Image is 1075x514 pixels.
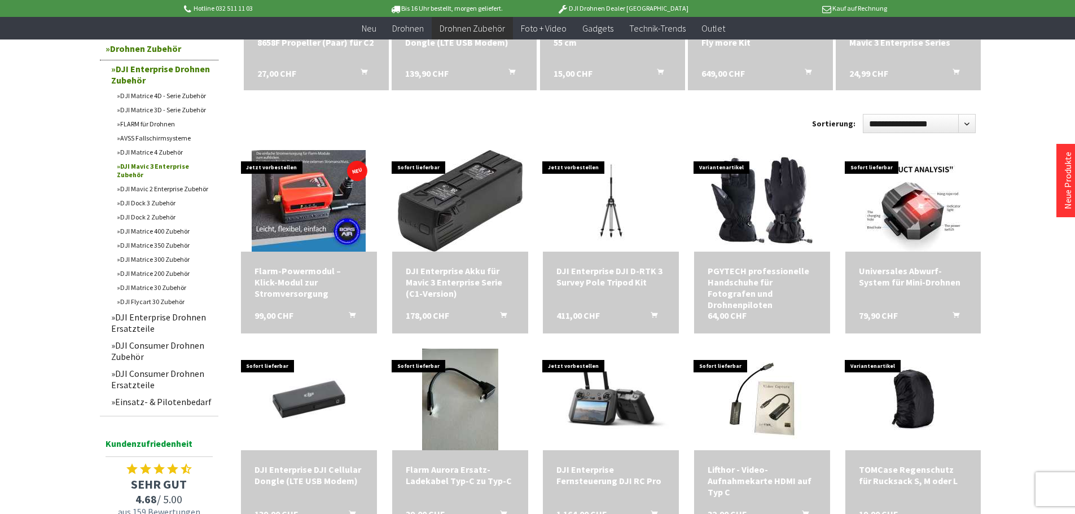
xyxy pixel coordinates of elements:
[255,265,363,299] div: Flarm-Powermodul – Klick-Modul zur Stromversorgung
[534,2,710,15] p: DJI Drohnen Dealer [GEOGRAPHIC_DATA]
[100,37,218,60] a: Drohnen Zubehör
[182,2,358,15] p: Hotline 032 511 11 03
[708,265,817,310] div: PGYTECH professionelle Handschuhe für Fotografen und Drohnenpiloten
[629,23,686,34] span: Technik-Trends
[1062,152,1073,209] a: Neue Produkte
[106,436,213,457] span: Kundenzufriedenheit
[106,309,218,337] a: DJI Enterprise Drohnen Ersatzteile
[637,310,664,324] button: In den Warenkorb
[422,349,498,450] img: Flarm Aurora Ersatz-Ladekabel Typ-C zu Typ-C
[859,464,968,486] div: TOMCase Regenschutz für Rucksack S, M oder L
[440,23,505,34] span: Drohnen Zubehör
[521,23,567,34] span: Foto + Video
[865,150,962,252] img: Universales Abwurf-System für Mini-Drohnen
[135,492,157,506] span: 4.68
[347,67,374,81] button: In den Warenkorb
[255,464,363,486] div: DJI Enterprise DJI Cellular Dongle (LTE USB Modem)
[495,67,522,81] button: In den Warenkorb
[708,265,817,310] a: PGYTECH professionelle Handschuhe für Fotografen und Drohnenpiloten 64,00 CHF
[701,67,745,80] span: 649,00 CHF
[582,23,613,34] span: Gadgets
[252,150,366,252] img: Flarm-Powermodul – Klick-Modul zur Stromversorgung
[812,115,855,133] label: Sortierung:
[111,210,218,224] a: DJI Dock 2 Zubehör
[849,67,888,80] span: 24,99 CHF
[362,23,376,34] span: Neu
[111,117,218,131] a: FLARM für Drohnen
[574,17,621,40] a: Gadgets
[556,464,665,486] a: DJI Enterprise Fernsteuerung DJI RC Pro 1.164,00 CHF In den Warenkorb
[392,23,424,34] span: Drohnen
[859,464,968,486] a: TOMCase Regenschutz für Rucksack S, M oder L 19,90 CHF
[335,310,362,324] button: In den Warenkorb
[111,196,218,210] a: DJI Dock 3 Zubehör
[241,354,377,445] img: DJI Enterprise DJI Cellular Dongle (LTE USB Modem)
[556,310,600,321] span: 411,00 CHF
[111,238,218,252] a: DJI Matrice 350 Zubehör
[432,17,513,40] a: Drohnen Zubehör
[384,17,432,40] a: Drohnen
[106,393,218,410] a: Einsatz- & Pilotenbedarf
[708,310,747,321] span: 64,00 CHF
[106,365,218,393] a: DJI Consumer Drohnen Ersatzteile
[643,67,670,81] button: In den Warenkorb
[255,310,293,321] span: 99,00 CHF
[556,265,665,288] a: DJI Enterprise DJI D-RTK 3 Survey Pole Tripod Kit 411,00 CHF In den Warenkorb
[111,295,218,309] a: DJI Flycart 30 Zubehör
[859,265,968,288] div: Universales Abwurf-System für Mini-Drohnen
[398,150,523,252] img: DJI Enterprise Akku für Mavic 3 Enterprise Serie (C1-Version)
[106,60,218,89] a: DJI Enterprise Drohnen Zubehör
[694,17,733,40] a: Outlet
[111,182,218,196] a: DJI Mavic 2 Enterprise Zubehör
[406,464,515,486] div: Flarm Aurora Ersatz-Ladekabel Typ-C zu Typ-C
[406,265,515,299] div: DJI Enterprise Akku für Mavic 3 Enterprise Serie (C1-Version)
[111,131,218,145] a: AVSS Fallschirmsysteme
[255,265,363,299] a: Flarm-Powermodul – Klick-Modul zur Stromversorgung 99,00 CHF In den Warenkorb
[354,17,384,40] a: Neu
[556,464,665,486] div: DJI Enterprise Fernsteuerung DJI RC Pro
[711,150,813,252] img: PGYTECH professionelle Handschuhe für Fotografen und Drohnenpiloten
[257,67,296,80] span: 27,00 CHF
[711,349,813,450] img: Lifthor - Video-Aufnahmekarte HDMI auf Typ C
[939,67,966,81] button: In den Warenkorb
[711,2,887,15] p: Kauf auf Rechnung
[100,492,218,506] span: / 5.00
[513,17,574,40] a: Foto + Video
[406,265,515,299] a: DJI Enterprise Akku für Mavic 3 Enterprise Serie (C1-Version) 178,00 CHF In den Warenkorb
[406,310,449,321] span: 178,00 CHF
[111,103,218,117] a: DJI Matrice 3D - Serie Zubehör
[405,67,449,80] span: 139,90 CHF
[255,464,363,486] a: DJI Enterprise DJI Cellular Dongle (LTE USB Modem) 139,90 CHF In den Warenkorb
[111,145,218,159] a: DJI Matrice 4 Zubehör
[862,349,964,450] img: TOMCase Regenschutz für Rucksack S, M oder L
[939,310,966,324] button: In den Warenkorb
[106,337,218,365] a: DJI Consumer Drohnen Zubehör
[111,252,218,266] a: DJI Matrice 300 Zubehör
[554,67,593,80] span: 15,00 CHF
[111,159,218,182] a: DJI Mavic 3 Enterprise Zubehör
[621,17,694,40] a: Technik-Trends
[111,266,218,280] a: DJI Matrice 200 Zubehör
[111,280,218,295] a: DJI Matrice 30 Zubehör
[486,310,514,324] button: In den Warenkorb
[859,265,968,288] a: Universales Abwurf-System für Mini-Drohnen 79,90 CHF In den Warenkorb
[708,464,817,498] div: Lifthor - Video-Aufnahmekarte HDMI auf Typ C
[358,2,534,15] p: Bis 16 Uhr bestellt, morgen geliefert.
[111,224,218,238] a: DJI Matrice 400 Zubehör
[543,150,679,252] img: DJI Enterprise DJI D-RTK 3 Survey Pole Tripod Kit
[543,357,679,442] img: DJI Enterprise Fernsteuerung DJI RC Pro
[100,476,218,492] span: SEHR GUT
[406,464,515,486] a: Flarm Aurora Ersatz-Ladekabel Typ-C zu Typ-C 39,00 CHF In den Warenkorb
[791,67,818,81] button: In den Warenkorb
[111,89,218,103] a: DJI Matrice 4D - Serie Zubehör
[701,23,725,34] span: Outlet
[708,464,817,498] a: Lifthor - Video-Aufnahmekarte HDMI auf Typ C 32,90 CHF In den Warenkorb
[859,310,898,321] span: 79,90 CHF
[556,265,665,288] div: DJI Enterprise DJI D-RTK 3 Survey Pole Tripod Kit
